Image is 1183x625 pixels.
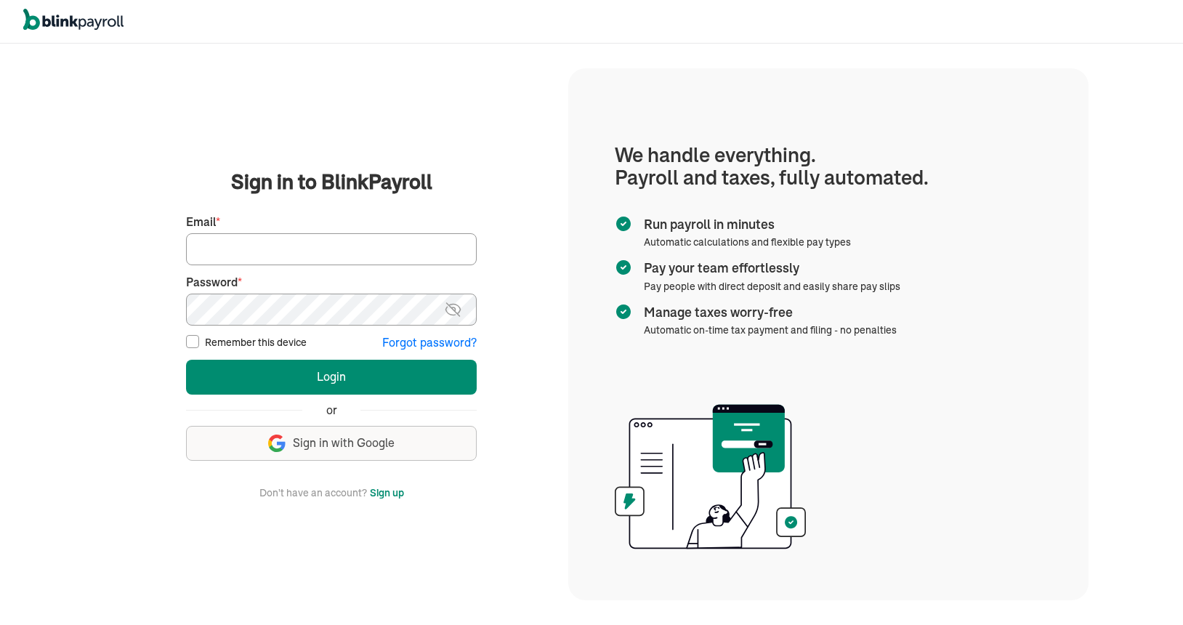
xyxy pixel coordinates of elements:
[644,259,895,278] span: Pay your team effortlessly
[444,301,462,318] img: eye
[644,280,900,293] span: Pay people with direct deposit and easily share pay slips
[644,303,891,322] span: Manage taxes worry-free
[382,334,477,351] button: Forgot password?
[23,9,124,31] img: logo
[615,144,1042,189] h1: We handle everything. Payroll and taxes, fully automated.
[186,426,477,461] button: Sign in with Google
[293,435,395,451] span: Sign in with Google
[644,323,897,336] span: Automatic on-time tax payment and filing - no penalties
[205,335,307,350] label: Remember this device
[268,435,286,452] img: google
[615,303,632,320] img: checkmark
[615,259,632,276] img: checkmark
[326,402,337,419] span: or
[231,167,432,196] span: Sign in to BlinkPayroll
[186,233,477,265] input: Your email address
[186,274,477,291] label: Password
[186,214,477,230] label: Email
[644,215,845,234] span: Run payroll in minutes
[644,235,851,249] span: Automatic calculations and flexible pay types
[615,400,806,554] img: illustration
[186,360,477,395] button: Login
[615,215,632,233] img: checkmark
[259,484,367,501] span: Don't have an account?
[370,484,404,501] button: Sign up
